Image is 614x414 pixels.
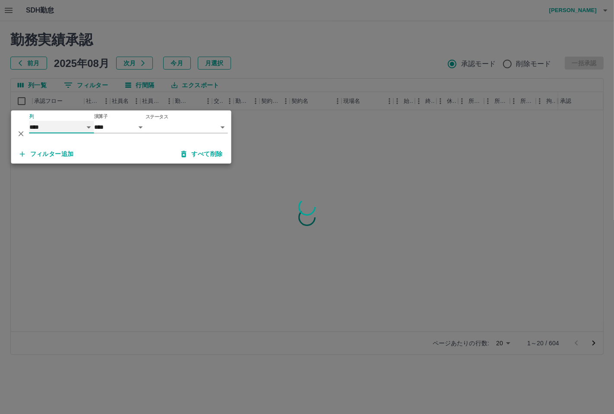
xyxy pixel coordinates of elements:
[94,113,108,120] label: 演算子
[146,114,168,120] label: ステータス
[13,146,81,162] button: フィルター追加
[29,113,34,120] label: 列
[15,127,28,140] button: 削除
[174,146,230,162] button: すべて削除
